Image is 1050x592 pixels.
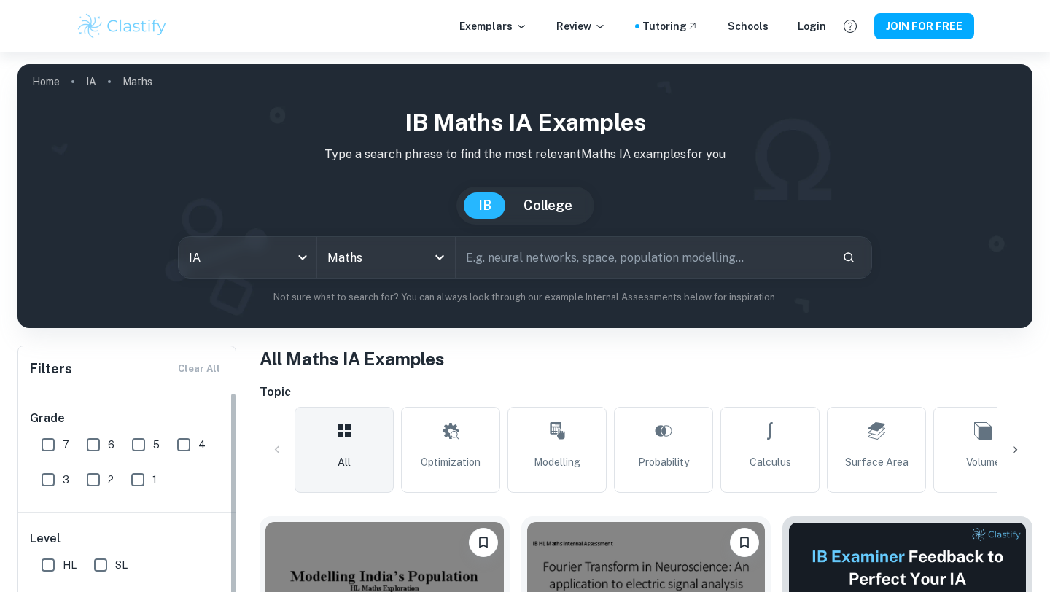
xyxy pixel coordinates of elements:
[63,437,69,453] span: 7
[750,454,791,470] span: Calculus
[469,528,498,557] button: Please log in to bookmark exemplars
[108,472,114,488] span: 2
[29,105,1021,140] h1: IB Maths IA examples
[874,13,974,39] button: JOIN FOR FREE
[260,383,1032,401] h6: Topic
[179,237,316,278] div: IA
[29,290,1021,305] p: Not sure what to search for? You can always look through our example Internal Assessments below f...
[966,454,1000,470] span: Volume
[642,18,699,34] a: Tutoring
[63,557,77,573] span: HL
[798,18,826,34] a: Login
[728,18,769,34] a: Schools
[845,454,909,470] span: Surface Area
[456,237,831,278] input: E.g. neural networks, space, population modelling...
[534,454,580,470] span: Modelling
[30,359,72,379] h6: Filters
[836,245,861,270] button: Search
[429,247,450,268] button: Open
[108,437,114,453] span: 6
[152,472,157,488] span: 1
[421,454,481,470] span: Optimization
[63,472,69,488] span: 3
[638,454,689,470] span: Probability
[32,71,60,92] a: Home
[459,18,527,34] p: Exemplars
[260,346,1032,372] h1: All Maths IA Examples
[30,530,225,548] h6: Level
[29,146,1021,163] p: Type a search phrase to find the most relevant Maths IA examples for you
[509,192,587,219] button: College
[30,410,225,427] h6: Grade
[556,18,606,34] p: Review
[198,437,206,453] span: 4
[464,192,506,219] button: IB
[17,64,1032,328] img: profile cover
[76,12,168,41] img: Clastify logo
[86,71,96,92] a: IA
[338,454,351,470] span: All
[115,557,128,573] span: SL
[153,437,160,453] span: 5
[838,14,863,39] button: Help and Feedback
[122,74,152,90] p: Maths
[730,528,759,557] button: Please log in to bookmark exemplars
